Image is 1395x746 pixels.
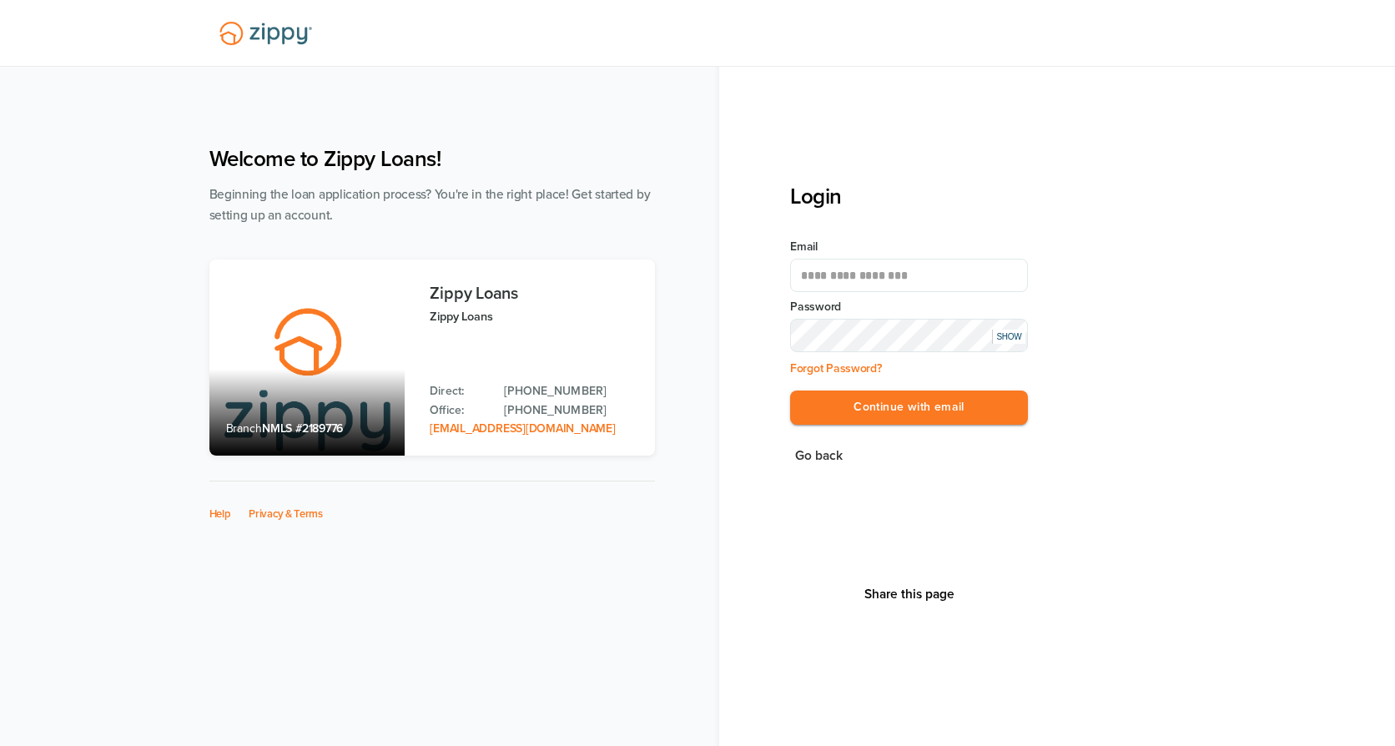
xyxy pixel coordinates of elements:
label: Email [790,239,1028,255]
input: Input Password [790,319,1028,352]
a: Office Phone: 512-975-2947 [504,401,637,420]
h3: Login [790,184,1028,209]
span: NMLS #2189776 [262,421,343,436]
a: Privacy & Terms [249,507,323,521]
p: Direct: [430,382,487,401]
span: Beginning the loan application process? You're in the right place! Get started by setting up an a... [209,187,651,223]
span: Branch [226,421,263,436]
p: Office: [430,401,487,420]
a: Email Address: zippyguide@zippymh.com [430,421,615,436]
p: Zippy Loans [430,307,637,326]
h3: Zippy Loans [430,285,637,303]
div: SHOW [992,330,1025,344]
button: Share This Page [859,586,959,602]
label: Password [790,299,1028,315]
input: Email Address [790,259,1028,292]
a: Direct Phone: 512-975-2947 [504,382,637,401]
button: Go back [790,445,848,467]
a: Forgot Password? [790,361,882,376]
button: Continue with email [790,391,1028,425]
h1: Welcome to Zippy Loans! [209,146,655,172]
a: Help [209,507,231,521]
img: Lender Logo [209,14,322,53]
